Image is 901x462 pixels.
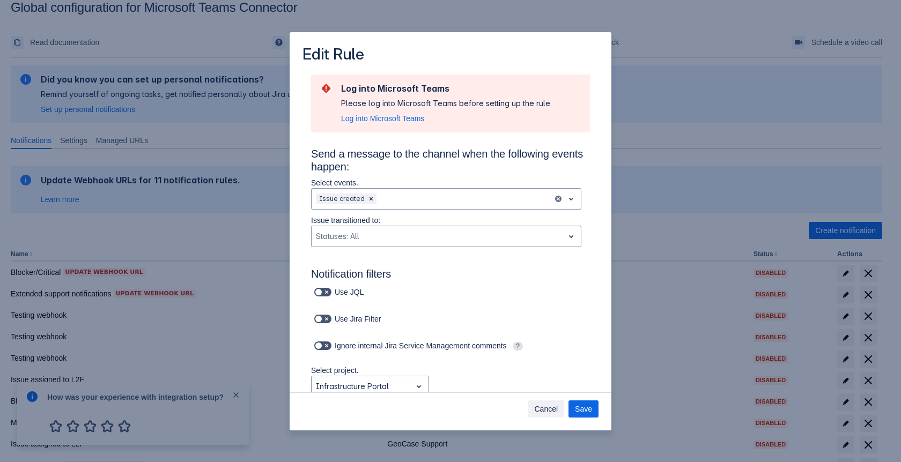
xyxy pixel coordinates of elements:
span: open [565,192,578,205]
span: open [412,380,425,393]
button: Cancel [528,400,564,418]
span: ? [513,342,523,351]
button: Log into Microsoft Teams [341,113,424,124]
p: Issue transitioned to: [311,215,581,226]
button: Save [568,400,599,418]
p: Select events. [311,177,581,188]
div: Issue created [316,193,366,204]
div: Use Jira Filter [311,311,395,326]
button: clear [554,195,563,203]
div: Please log into Microsoft Teams before setting up the rule. [341,98,552,109]
p: Select project. [311,365,429,376]
span: Save [575,400,592,418]
div: Use JQL [311,285,382,300]
div: Ignore internal Jira Service Management comments [311,338,568,353]
span: Clear [367,195,375,203]
h3: Edit Rule [302,45,364,66]
span: Cancel [534,400,558,418]
h2: Log into Microsoft Teams [341,83,552,94]
div: Remove Issue created [366,193,376,204]
span: open [565,230,578,243]
span: error [320,82,333,95]
h3: Notification filters [311,267,590,285]
h3: Send a message to the channel when the following events happen: [311,147,590,177]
